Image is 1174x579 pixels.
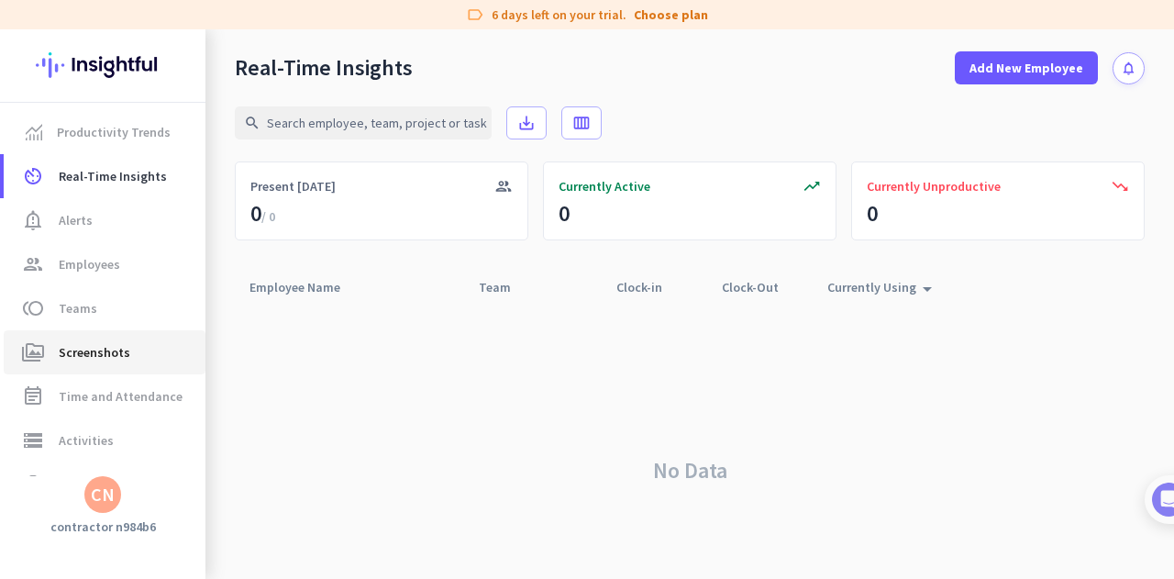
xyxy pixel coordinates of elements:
div: Real-Time Insights [235,54,413,82]
span: Projects [59,473,106,495]
div: Currently Using [827,274,938,300]
div: Team [479,274,533,300]
span: Productivity Trends [57,121,171,143]
img: menu-item [26,124,42,140]
i: group [22,253,44,275]
i: av_timer [22,165,44,187]
a: event_noteTime and Attendance [4,374,205,418]
span: Present [DATE] [250,177,336,195]
a: tollTeams [4,286,205,330]
i: perm_media [22,341,44,363]
div: 0 [250,199,275,228]
a: av_timerReal-Time Insights [4,154,205,198]
i: label [466,6,484,24]
span: Time and Attendance [59,385,183,407]
i: work_outline [22,473,44,495]
div: Employee Name [249,274,362,300]
a: storageActivities [4,418,205,462]
span: Screenshots [59,341,130,363]
a: perm_mediaScreenshots [4,330,205,374]
a: menu-itemProductivity Trends [4,110,205,154]
i: storage [22,429,44,451]
span: Employees [59,253,120,275]
button: notifications [1113,52,1145,84]
i: save_alt [517,114,536,132]
i: trending_up [803,177,821,195]
i: event_note [22,385,44,407]
i: notifications [1121,61,1136,76]
i: trending_down [1111,177,1129,195]
button: save_alt [506,106,547,139]
span: Alerts [59,209,93,231]
i: arrow_drop_up [916,278,938,300]
button: Add New Employee [955,51,1098,84]
div: Clock-Out [722,274,801,300]
i: group [494,177,513,195]
span: Currently Unproductive [867,177,1001,195]
button: calendar_view_week [561,106,602,139]
input: Search employee, team, project or task [235,106,492,139]
div: Clock-in [616,274,684,300]
span: Currently Active [559,177,650,195]
div: 0 [559,199,570,228]
span: Add New Employee [969,59,1083,77]
a: Choose plan [634,6,708,24]
a: notification_importantAlerts [4,198,205,242]
div: 0 [867,199,878,228]
img: Insightful logo [36,29,170,101]
i: calendar_view_week [572,114,591,132]
i: notification_important [22,209,44,231]
span: / 0 [261,208,275,225]
i: toll [22,297,44,319]
a: work_outlineProjects [4,462,205,507]
span: Teams [59,297,97,319]
a: groupEmployees [4,242,205,286]
span: Real-Time Insights [59,165,167,187]
i: search [244,115,260,131]
span: Activities [59,429,114,451]
div: CN [91,485,115,504]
